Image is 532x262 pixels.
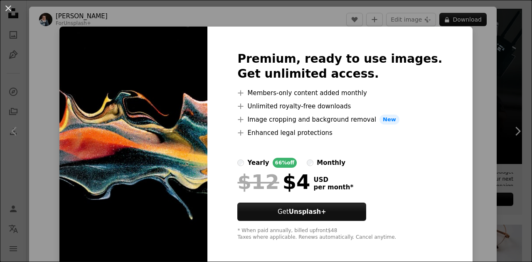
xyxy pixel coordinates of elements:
[289,208,326,215] strong: Unsplash+
[237,171,310,193] div: $4
[237,115,442,125] li: Image cropping and background removal
[313,176,353,184] span: USD
[237,51,442,81] h2: Premium, ready to use images. Get unlimited access.
[237,203,366,221] button: GetUnsplash+
[247,158,269,168] div: yearly
[237,128,442,138] li: Enhanced legal protections
[237,159,244,166] input: yearly66%off
[237,228,442,241] div: * When paid annually, billed upfront $48 Taxes where applicable. Renews automatically. Cancel any...
[273,158,297,168] div: 66% off
[237,101,442,111] li: Unlimited royalty-free downloads
[313,184,353,191] span: per month *
[317,158,345,168] div: monthly
[379,115,399,125] span: New
[237,171,279,193] span: $12
[307,159,313,166] input: monthly
[237,88,442,98] li: Members-only content added monthly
